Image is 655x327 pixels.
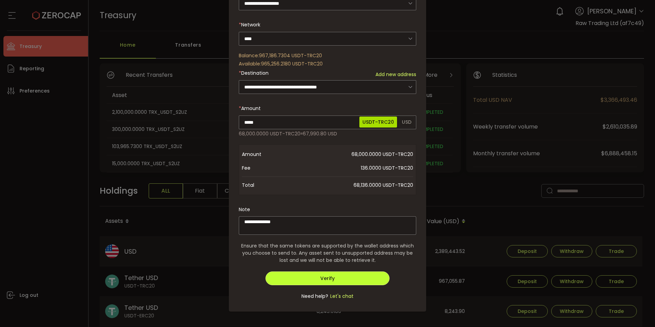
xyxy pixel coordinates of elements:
button: Verify [265,271,390,285]
span: Verify [320,275,335,282]
span: 67,990.80 USD [303,130,337,137]
span: USD [399,117,415,128]
span: Need help? [301,293,328,300]
span: Total [242,178,297,192]
span: 68,136.0000 USDT-TRC20 [297,178,413,192]
span: Amount [242,147,297,161]
span: 68,000.0000 USDT-TRC20 [239,130,300,137]
span: Ensure that the same tokens are supported by the wallet address which you choose to send to. Any ... [239,242,416,264]
span: Destination [241,70,269,76]
iframe: Chat Widget [621,294,655,327]
span: Add new address [375,71,416,78]
span: Available: [239,60,261,67]
label: Note [239,206,250,213]
span: USDT-TRC20 [359,117,397,128]
span: 68,000.0000 USDT-TRC20 [297,147,413,161]
span: Amount [241,105,261,112]
span: ≈ [300,130,303,137]
span: 136.0000 USDT-TRC20 [297,161,413,175]
span: Fee [242,161,297,175]
span: 965,256.2180 USDT-TRC20 [261,60,323,67]
span: Let's chat [328,293,354,300]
